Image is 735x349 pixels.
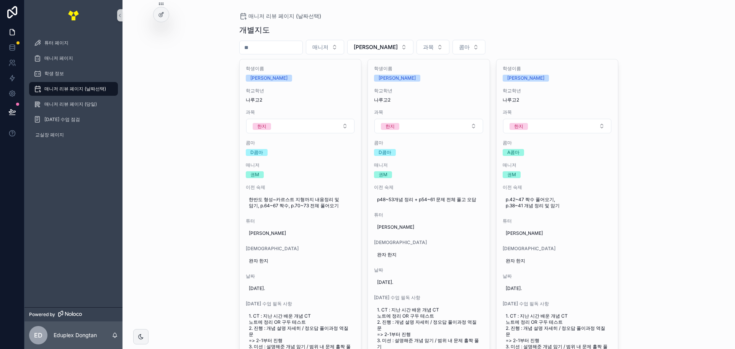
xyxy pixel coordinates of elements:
[374,140,483,146] span: 콤마
[374,184,483,190] span: 이전 숙제
[249,258,352,264] span: 완자 한지
[29,113,118,126] a: [DATE] 수업 점검
[507,149,519,156] div: A콤마
[503,218,612,224] span: 튜터
[246,66,355,72] span: 학생이름
[374,212,483,218] span: 튜터
[374,239,483,246] span: [DEMOGRAPHIC_DATA]
[514,123,523,130] div: 한지
[503,162,612,168] span: 매니저
[503,140,612,146] span: 콤마
[347,40,413,54] button: Select Button
[250,149,263,156] div: D콤마
[248,12,321,20] span: 매니저 리뷰 페이지 (날짜선택)
[246,140,355,146] span: 콤마
[24,31,122,152] div: scrollable content
[44,101,97,107] span: 매니저 리뷰 페이지 (당일)
[423,43,434,51] span: 과목
[374,88,483,94] span: 학교학년
[503,88,612,94] span: 학교학년
[54,331,97,339] p: Eduplex Dongtan
[246,119,355,133] button: Select Button
[503,97,612,103] span: 나루고2
[29,67,118,80] a: 학생 정보
[503,66,612,72] span: 학생이름
[246,301,355,307] span: [DATE] 수업 필독 사항
[503,273,612,279] span: 날짜
[250,171,259,178] div: 권M
[374,119,483,133] button: Select Button
[246,184,355,190] span: 이전 숙제
[503,119,612,133] button: Select Button
[374,97,483,103] span: 나루고2
[379,149,391,156] div: D콤마
[29,311,55,318] span: Powered by
[34,331,42,340] span: ED
[24,307,122,321] a: Powered by
[249,197,352,209] span: 한반도 형성~카르스트 지형까지 내용정리 및 암기, p.64~67 짝수, p.70~73 전체 풀어오기
[374,109,483,115] span: 과목
[246,246,355,252] span: [DEMOGRAPHIC_DATA]
[506,285,609,292] span: [DATE].
[374,295,483,301] span: [DATE] 수업 필독 사항
[29,51,118,65] a: 매니저 페이지
[44,55,73,61] span: 매니저 페이지
[29,97,118,111] a: 매니저 리뷰 페이지 (당일)
[249,285,352,292] span: [DATE].
[506,230,609,236] span: [PERSON_NAME]
[246,218,355,224] span: 튜터
[459,43,470,51] span: 콤마
[374,162,483,168] span: 매니저
[452,40,485,54] button: Select Button
[44,86,106,92] span: 매니저 리뷰 페이지 (날짜선택)
[312,43,328,51] span: 매니저
[35,132,64,138] span: 교실장 페이지
[503,184,612,190] span: 이전 숙제
[246,88,355,94] span: 학교학년
[44,40,69,46] span: 튜터 페이지
[374,66,483,72] span: 학생이름
[250,75,287,82] div: [PERSON_NAME]
[377,252,480,258] span: 완자 한지
[507,171,516,178] div: 권M
[246,97,355,103] span: 나루고2
[506,258,609,264] span: 완자 한지
[306,40,344,54] button: Select Button
[44,70,64,77] span: 학생 정보
[246,273,355,279] span: 날짜
[239,12,321,20] a: 매니저 리뷰 페이지 (날짜선택)
[379,171,387,178] div: 권M
[67,9,80,21] img: App logo
[503,301,612,307] span: [DATE] 수업 필독 사항
[374,267,483,273] span: 날짜
[379,75,416,82] div: [PERSON_NAME]
[239,25,270,35] h1: 개별지도
[507,75,544,82] div: [PERSON_NAME]
[249,230,352,236] span: [PERSON_NAME]
[29,128,118,142] a: 교실장 페이지
[377,197,480,203] span: p48~53개념 정리 + p54~61 문제 전체 풀고 오답
[44,116,80,123] span: [DATE] 수업 점검
[385,123,395,130] div: 한지
[29,82,118,96] a: 매니저 리뷰 페이지 (날짜선택)
[506,197,609,209] span: p.42~47 짝수 풀어오기, p.38~41 개념 정리 및 암기
[503,109,612,115] span: 과목
[257,123,266,130] div: 한지
[246,162,355,168] span: 매니저
[377,224,480,230] span: [PERSON_NAME]
[246,109,355,115] span: 과목
[354,43,398,51] span: [PERSON_NAME]
[377,279,480,285] span: [DATE].
[503,246,612,252] span: [DEMOGRAPHIC_DATA]
[29,36,118,50] a: 튜터 페이지
[416,40,449,54] button: Select Button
